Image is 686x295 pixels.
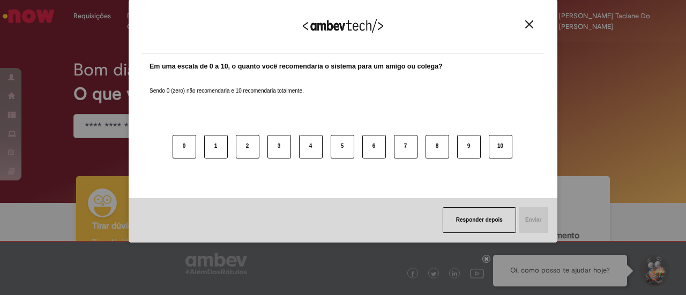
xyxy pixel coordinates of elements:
[303,19,383,33] img: Logo Ambevtech
[204,135,228,158] button: 1
[236,135,259,158] button: 2
[173,135,196,158] button: 0
[150,74,304,95] label: Sendo 0 (zero) não recomendaria e 10 recomendaria totalmente.
[489,135,512,158] button: 10
[457,135,481,158] button: 9
[267,135,291,158] button: 3
[525,20,533,28] img: Close
[299,135,323,158] button: 4
[426,135,449,158] button: 8
[443,207,516,233] button: Responder depois
[150,62,443,72] label: Em uma escala de 0 a 10, o quanto você recomendaria o sistema para um amigo ou colega?
[394,135,417,158] button: 7
[331,135,354,158] button: 5
[522,20,536,29] button: Close
[362,135,386,158] button: 6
